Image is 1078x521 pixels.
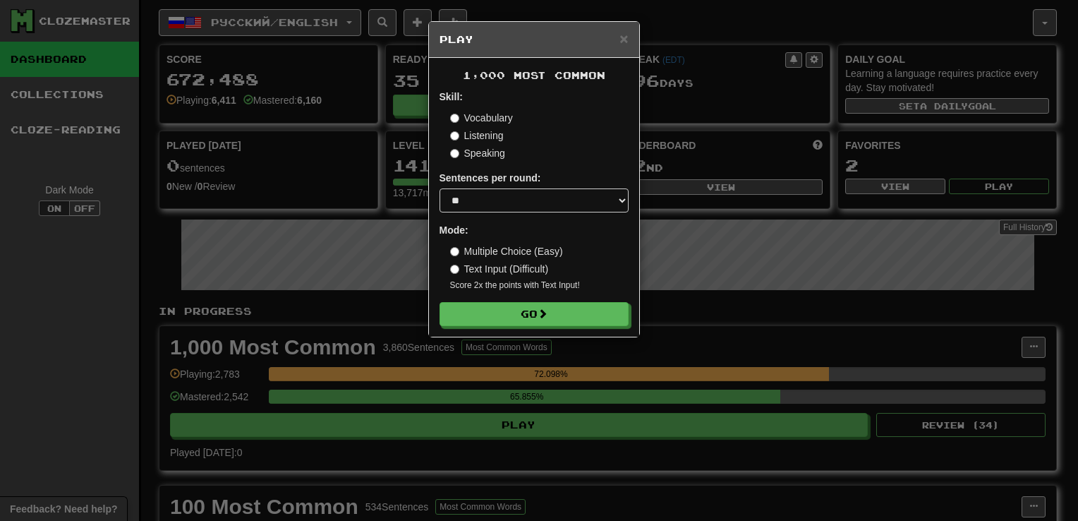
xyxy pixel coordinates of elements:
[619,31,628,46] button: Close
[440,302,629,326] button: Go
[450,131,459,140] input: Listening
[450,244,563,258] label: Multiple Choice (Easy)
[450,149,459,158] input: Speaking
[619,30,628,47] span: ×
[450,280,629,292] small: Score 2x the points with Text Input !
[440,224,468,236] strong: Mode:
[463,69,605,81] span: 1,000 Most Common
[450,114,459,123] input: Vocabulary
[440,171,541,185] label: Sentences per round:
[450,111,513,125] label: Vocabulary
[450,128,504,143] label: Listening
[450,146,505,160] label: Speaking
[440,91,463,102] strong: Skill:
[450,247,459,256] input: Multiple Choice (Easy)
[450,262,549,276] label: Text Input (Difficult)
[440,32,629,47] h5: Play
[450,265,459,274] input: Text Input (Difficult)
